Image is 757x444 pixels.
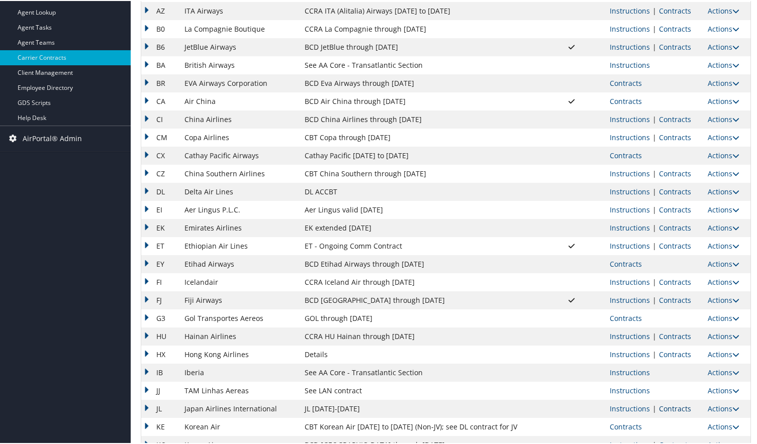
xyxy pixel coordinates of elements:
[610,222,650,232] a: View Ticketing Instructions
[650,330,659,340] span: |
[179,308,300,326] td: Gol Transportes Aereos
[300,128,539,146] td: CBT Copa through [DATE]
[300,345,539,363] td: Details
[610,95,642,105] a: View Contracts
[141,417,179,435] td: KE
[708,23,739,33] a: Actions
[179,326,300,345] td: Hainan Airlines
[610,168,650,177] a: View Ticketing Instructions
[610,258,642,268] a: View Contracts
[708,222,739,232] a: Actions
[141,363,179,381] td: IB
[179,1,300,19] td: ITA Airways
[179,381,300,399] td: TAM Linhas Aereas
[708,204,739,213] a: Actions
[179,73,300,91] td: EVA Airways Corporation
[708,95,739,105] a: Actions
[141,326,179,345] td: HU
[650,132,659,141] span: |
[659,186,691,195] a: View Contracts
[300,381,539,399] td: See LAN contract
[650,240,659,250] span: |
[300,200,539,218] td: Aer Lingus valid [DATE]
[300,91,539,109] td: BCD Air China through [DATE]
[179,19,300,37] td: La Compagnie Boutique
[708,276,739,286] a: Actions
[708,349,739,358] a: Actions
[659,132,691,141] a: View Contracts
[708,132,739,141] a: Actions
[300,146,539,164] td: Cathay Pacific [DATE] to [DATE]
[610,114,650,123] a: View Ticketing Instructions
[141,128,179,146] td: CM
[659,5,691,15] a: View Contracts
[141,55,179,73] td: BA
[708,186,739,195] a: Actions
[708,41,739,51] a: Actions
[141,109,179,128] td: CI
[179,200,300,218] td: Aer Lingus P.L.C.
[610,385,650,394] a: View Ticketing Instructions
[708,5,739,15] a: Actions
[179,417,300,435] td: Korean Air
[610,186,650,195] a: View Ticketing Instructions
[610,41,650,51] a: View Ticketing Instructions
[650,186,659,195] span: |
[610,204,650,213] a: View Ticketing Instructions
[708,294,739,304] a: Actions
[141,272,179,290] td: FI
[610,403,650,412] a: View Ticketing Instructions
[141,164,179,182] td: CZ
[141,146,179,164] td: CX
[650,294,659,304] span: |
[300,109,539,128] td: BCD China Airlines through [DATE]
[708,330,739,340] a: Actions
[179,236,300,254] td: Ethiopian Air Lines
[610,312,642,322] a: View Contracts
[141,73,179,91] td: BR
[300,218,539,236] td: EK extended [DATE]
[141,308,179,326] td: G3
[708,150,739,159] a: Actions
[300,19,539,37] td: CCRA La Compagnie through [DATE]
[708,403,739,412] a: Actions
[659,41,691,51] a: View Contracts
[300,182,539,200] td: DL ACCBT
[610,59,650,69] a: View Ticketing Instructions
[141,290,179,308] td: FJ
[708,114,739,123] a: Actions
[650,114,659,123] span: |
[650,204,659,213] span: |
[659,276,691,286] a: View Contracts
[659,222,691,232] a: View Contracts
[708,421,739,430] a: Actions
[708,168,739,177] a: Actions
[300,236,539,254] td: ET - Ongoing Comm Contract
[610,330,650,340] a: View Ticketing Instructions
[300,272,539,290] td: CCRA Iceland Air through [DATE]
[300,55,539,73] td: See AA Core - Transatlantic Section
[650,349,659,358] span: |
[650,168,659,177] span: |
[300,308,539,326] td: GOL through [DATE]
[179,254,300,272] td: Etihad Airways
[610,77,642,87] a: View Contracts
[141,218,179,236] td: EK
[610,421,642,430] a: View Contracts
[179,363,300,381] td: Iberia
[659,294,691,304] a: View Contracts
[708,258,739,268] a: Actions
[179,182,300,200] td: Delta Air Lines
[141,236,179,254] td: ET
[300,326,539,345] td: CCRA HU Hainan through [DATE]
[300,290,539,308] td: BCD [GEOGRAPHIC_DATA] through [DATE]
[179,55,300,73] td: British Airways
[659,204,691,213] a: View Contracts
[141,182,179,200] td: DL
[708,240,739,250] a: Actions
[708,367,739,376] a: Actions
[659,349,691,358] a: View Contracts
[708,77,739,87] a: Actions
[659,240,691,250] a: View Contracts
[650,5,659,15] span: |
